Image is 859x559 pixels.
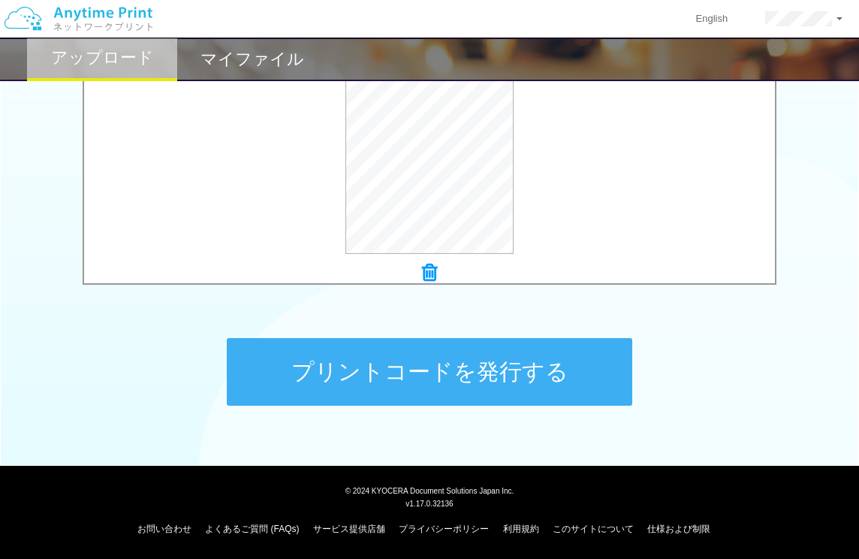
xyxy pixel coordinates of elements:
[647,524,710,534] a: 仕様および制限
[313,524,385,534] a: サービス提供店舗
[137,524,191,534] a: お問い合わせ
[227,338,632,406] button: プリントコードを発行する
[51,49,154,67] h2: アップロード
[399,524,489,534] a: プライバシーポリシー
[200,50,304,68] h2: マイファイル
[553,524,634,534] a: このサイトについて
[205,524,299,534] a: よくあるご質問 (FAQs)
[405,499,453,508] span: v1.17.0.32136
[503,524,539,534] a: 利用規約
[345,485,514,495] span: © 2024 KYOCERA Document Solutions Japan Inc.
